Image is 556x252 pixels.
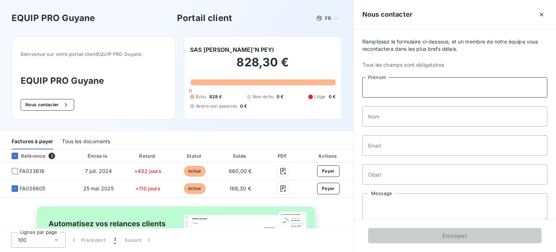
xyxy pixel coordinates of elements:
[184,183,206,194] span: échue
[21,99,74,111] button: Nous contacter
[12,12,95,25] h3: EQUIP PRO Guyane
[114,236,116,244] span: 1
[66,232,110,248] button: Précédent
[173,152,216,160] div: Statut
[18,236,26,244] span: 100
[314,94,326,100] span: Litige
[177,12,232,25] h3: Portail client
[362,38,547,53] span: Remplissez le formulaire ci-dessous, et un membre de notre équipe vous recontactera dans les plus...
[229,168,252,174] span: 660,00 €
[134,168,161,174] span: +432 jours
[126,152,170,160] div: Retard
[12,134,53,149] div: Factures à payer
[135,185,160,191] span: +110 jours
[229,185,251,191] span: 168,30 €
[362,164,547,185] input: placeholder
[20,185,45,192] span: FA036605
[264,152,302,160] div: PDF
[83,185,114,191] span: 25 mai 2025
[253,94,274,100] span: Non-échu
[277,94,283,100] span: 0 €
[362,77,547,98] input: placeholder
[362,106,547,127] input: placeholder
[74,152,123,160] div: Émise le
[325,15,331,21] span: FR
[317,165,340,177] button: Payer
[362,135,547,156] input: placeholder
[49,153,55,159] span: 2
[240,103,247,110] span: 0 €
[305,152,352,160] div: Actions
[196,94,206,100] span: Échu
[21,74,166,87] h3: EQUIP PRO Guyane
[189,88,192,94] span: 0
[196,103,237,110] span: Avoirs non associés
[6,153,46,159] div: Référence
[317,183,340,194] button: Payer
[21,51,166,57] span: Bienvenue sur votre portail client EQUIP PRO Guyane .
[362,61,547,69] span: Tous les champs sont obligatoires
[184,166,206,177] span: échue
[362,9,412,20] h5: Nous contacter
[209,94,222,100] span: 828 €
[190,45,274,54] h6: SAS [PERSON_NAME]'N PEYI
[329,94,336,100] span: 0 €
[368,228,542,243] button: Envoyer
[85,168,112,174] span: 7 juil. 2024
[62,134,110,149] div: Tous les documents
[190,55,336,77] h2: 828,30 €
[110,232,120,248] button: 1
[219,152,261,160] div: Solde
[20,168,45,175] span: FA033616
[120,232,157,248] button: Suivant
